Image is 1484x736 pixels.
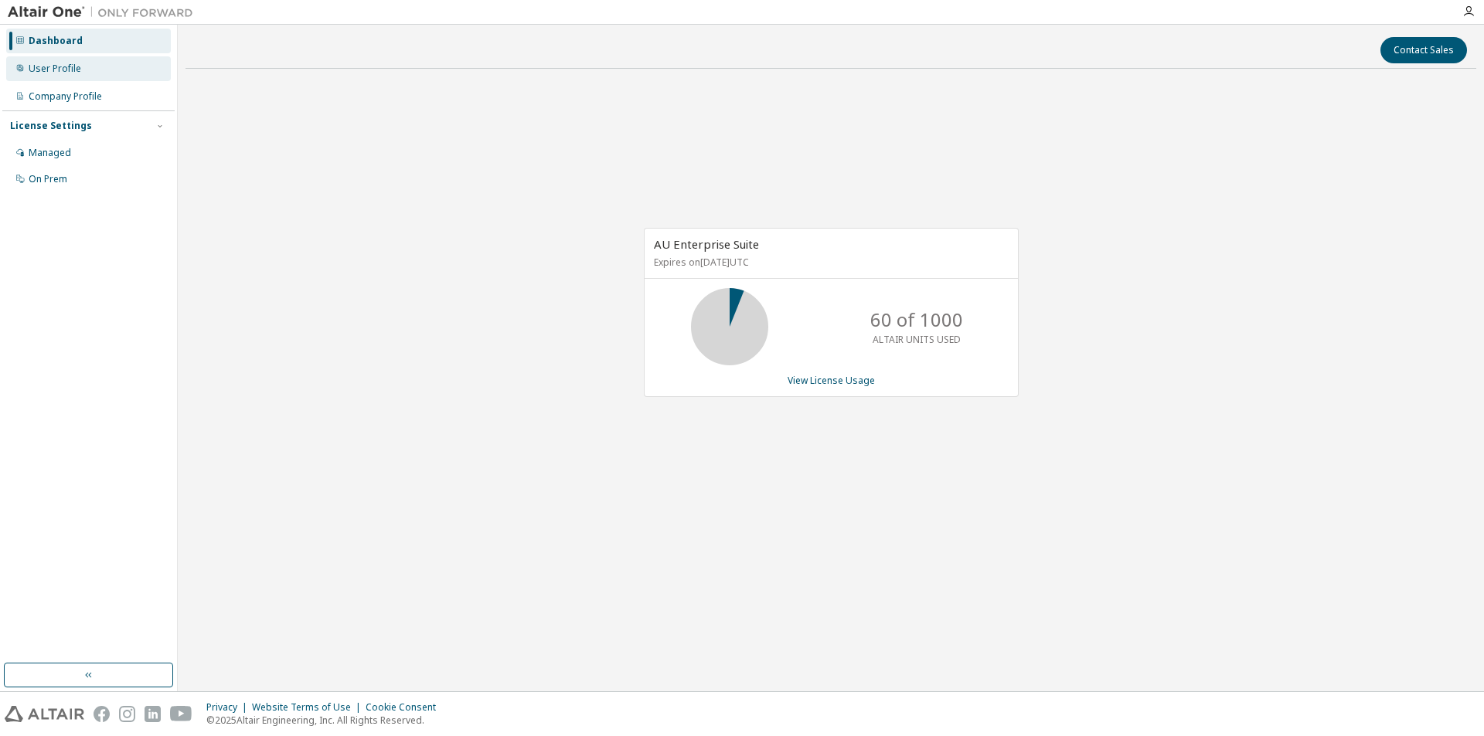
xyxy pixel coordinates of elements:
[206,714,445,727] p: © 2025 Altair Engineering, Inc. All Rights Reserved.
[654,236,759,252] span: AU Enterprise Suite
[366,701,445,714] div: Cookie Consent
[873,333,961,346] p: ALTAIR UNITS USED
[654,256,1005,269] p: Expires on [DATE] UTC
[252,701,366,714] div: Website Terms of Use
[870,307,963,333] p: 60 of 1000
[119,706,135,722] img: instagram.svg
[170,706,192,722] img: youtube.svg
[10,120,92,132] div: License Settings
[5,706,84,722] img: altair_logo.svg
[29,173,67,185] div: On Prem
[29,90,102,103] div: Company Profile
[8,5,201,20] img: Altair One
[788,374,875,387] a: View License Usage
[94,706,110,722] img: facebook.svg
[145,706,161,722] img: linkedin.svg
[206,701,252,714] div: Privacy
[29,63,81,75] div: User Profile
[1380,37,1467,63] button: Contact Sales
[29,35,83,47] div: Dashboard
[29,147,71,159] div: Managed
